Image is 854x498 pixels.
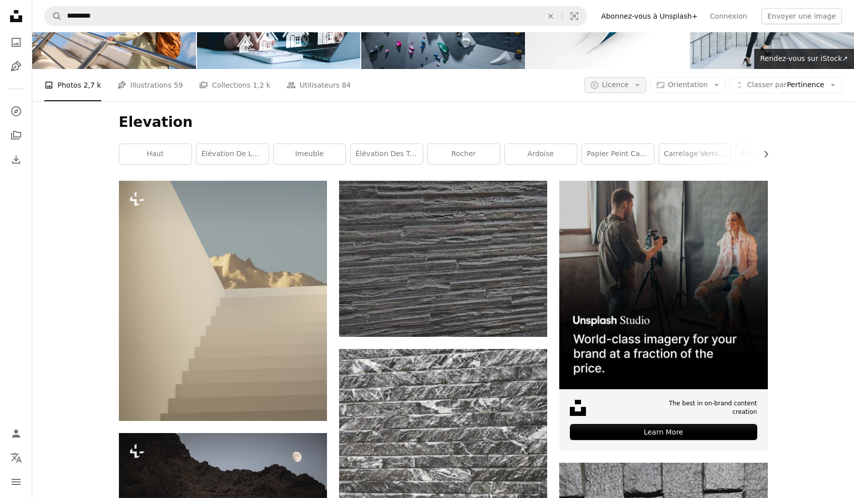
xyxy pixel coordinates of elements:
[119,296,327,305] a: un escalier menant à une montagne
[668,81,708,89] span: Orientation
[6,32,26,52] a: Photos
[704,8,753,24] a: Connexion
[757,144,768,164] button: faire défiler la liste vers la droite
[174,80,183,91] span: 59
[199,69,271,101] a: Collections 1,2 k
[253,80,271,91] span: 1,2 k
[730,77,842,93] button: Classer parPertinence
[6,125,26,146] a: Collections
[584,77,646,93] button: Licence
[274,144,346,164] a: imeuble
[45,7,62,26] button: Rechercher sur Unsplash
[117,69,183,101] a: Illustrations 59
[196,144,269,164] a: élévation de la maison
[6,150,26,170] a: Historique de téléchargement
[119,181,327,421] img: un escalier menant à une montagne
[6,423,26,444] a: Connexion / S’inscrire
[761,8,842,24] button: Envoyer une image
[570,424,757,440] div: Learn More
[659,144,731,164] a: carrelage vernissé
[559,181,767,389] img: file-1715651741414-859baba4300dimage
[540,7,562,26] button: Effacer
[339,254,547,263] a: une personne qui fait de la planche à roulettes dans une rue
[747,81,787,89] span: Classer par
[754,49,854,69] a: Rendez-vous sur iStock↗
[6,101,26,121] a: Explorer
[339,422,547,431] a: Gros plan d’un mur de briques noires et blanches
[6,472,26,492] button: Menu
[505,144,577,164] a: ardoise
[287,69,351,101] a: Utilisateurs 84
[760,54,848,62] span: Rendez-vous sur iStock ↗
[339,181,547,336] img: une personne qui fait de la planche à roulettes dans une rue
[570,400,586,416] img: file-1631678316303-ed18b8b5cb9cimage
[6,448,26,468] button: Langue
[650,77,726,93] button: Orientation
[736,144,808,164] a: carreaux de motif
[582,144,654,164] a: Papier peint carrelage
[119,144,191,164] a: Haut
[595,8,704,24] a: Abonnez-vous à Unsplash+
[428,144,500,164] a: rocher
[602,81,629,89] span: Licence
[119,113,768,131] h1: Elevation
[342,80,351,91] span: 84
[44,6,587,26] form: Rechercher des visuels sur tout le site
[559,181,767,451] a: The best in on-brand content creationLearn More
[562,7,586,26] button: Recherche de visuels
[351,144,423,164] a: Élévation des tuile
[747,80,824,90] span: Pertinence
[6,6,26,28] a: Accueil — Unsplash
[6,56,26,77] a: Illustrations
[642,399,757,416] span: The best in on-brand content creation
